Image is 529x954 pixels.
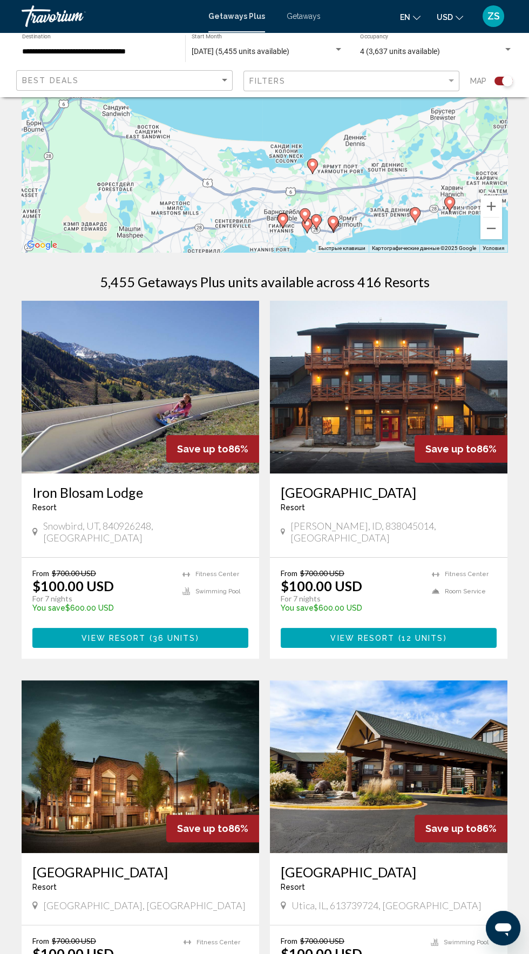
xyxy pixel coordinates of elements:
[24,238,60,252] img: Google
[281,594,421,604] p: For 7 nights
[281,936,297,945] span: From
[415,815,507,842] div: 86%
[249,77,286,85] span: Filters
[300,936,344,945] span: $700.00 USD
[402,634,444,642] span: 12 units
[395,634,446,642] span: ( )
[330,634,395,642] span: View Resort
[486,911,520,945] iframe: Кнопка запуска окна обмена сообщениями
[146,634,199,642] span: ( )
[32,578,114,594] p: $100.00 USD
[32,594,172,604] p: For 7 nights
[32,628,248,648] button: View Resort(36 units)
[270,301,507,473] img: ii_sto1.jpg
[437,13,453,22] span: USD
[281,604,421,612] p: $600.00 USD
[32,503,57,512] span: Resort
[318,245,365,252] button: Быстрые клавиши
[425,443,477,455] span: Save up to
[166,435,259,463] div: 86%
[196,939,240,946] span: Fitness Center
[22,5,198,27] a: Travorium
[22,301,259,473] img: ii_ibl6.jpg
[52,936,96,945] span: $700.00 USD
[22,76,79,85] span: Best Deals
[166,815,259,842] div: 86%
[281,484,497,500] a: [GEOGRAPHIC_DATA]
[437,9,463,25] button: Change currency
[445,588,486,595] span: Room Service
[32,484,248,500] a: Iron Blosam Lodge
[22,76,229,85] mat-select: Sort by
[32,569,49,578] span: From
[177,443,228,455] span: Save up to
[400,13,410,22] span: en
[480,195,502,217] button: Увеличить
[287,12,321,21] a: Getaways
[425,823,477,834] span: Save up to
[43,899,246,911] span: [GEOGRAPHIC_DATA], [GEOGRAPHIC_DATA]
[290,520,497,544] span: [PERSON_NAME], ID, 838045014, [GEOGRAPHIC_DATA]
[360,47,440,56] span: 4 (3,637 units available)
[52,569,96,578] span: $700.00 USD
[483,245,504,251] a: Условия
[82,634,146,642] span: View Resort
[270,680,507,853] img: ii_gbe1.jpg
[281,864,497,880] a: [GEOGRAPHIC_DATA]
[300,569,344,578] span: $700.00 USD
[32,936,49,945] span: From
[24,238,60,252] a: Открыть эту область в Google Картах (в новом окне)
[372,245,476,251] span: Картографические данные ©2025 Google
[444,939,489,946] span: Swimming Pool
[192,47,289,56] span: [DATE] (5,455 units available)
[22,680,259,853] img: ii_ypc1.jpg
[291,899,481,911] span: Utica, IL, 613739724, [GEOGRAPHIC_DATA]
[32,883,57,891] span: Resort
[470,73,486,89] span: Map
[177,823,228,834] span: Save up to
[415,435,507,463] div: 86%
[480,218,502,239] button: Уменьшить
[281,503,305,512] span: Resort
[153,634,196,642] span: 36 units
[195,571,239,578] span: Fitness Center
[43,520,248,544] span: Snowbird, UT, 840926248, [GEOGRAPHIC_DATA]
[479,5,507,28] button: User Menu
[208,12,265,21] a: Getaways Plus
[32,604,65,612] span: You save
[195,588,240,595] span: Swimming Pool
[100,274,430,290] h1: 5,455 Getaways Plus units available across 416 Resorts
[281,569,297,578] span: From
[281,578,362,594] p: $100.00 USD
[281,628,497,648] button: View Resort(12 units)
[445,571,489,578] span: Fitness Center
[281,604,314,612] span: You save
[487,11,500,22] span: ZS
[243,70,460,92] button: Filter
[32,864,248,880] a: [GEOGRAPHIC_DATA]
[281,883,305,891] span: Resort
[32,604,172,612] p: $600.00 USD
[400,9,421,25] button: Change language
